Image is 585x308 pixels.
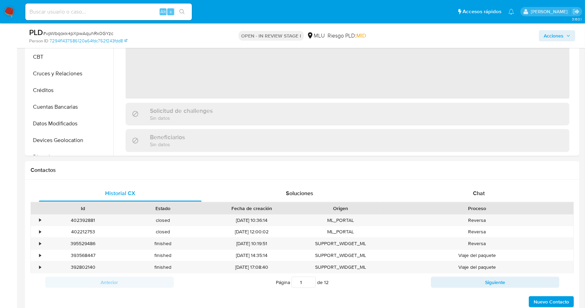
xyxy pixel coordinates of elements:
div: [DATE] 14:35:14 [203,250,300,261]
div: Proceso [385,205,569,212]
p: Sin datos [150,141,185,148]
div: finished [123,238,203,249]
span: Chat [473,189,485,197]
p: Sin datos [150,115,213,121]
div: Origen [305,205,376,212]
span: Riesgo PLD: [328,32,366,40]
div: • [39,228,41,235]
div: • [39,217,41,224]
span: Accesos rápidos [463,8,501,15]
div: SUPPORT_WIDGET_ML [300,261,381,273]
b: Person ID [29,38,48,44]
h1: Contactos [31,167,574,174]
div: [DATE] 12:00:02 [203,226,300,238]
div: 392802140 [43,261,123,273]
span: Historial CX [105,189,135,197]
div: BeneficiariosSin datos [126,129,569,152]
div: ML_PORTAL [300,215,381,226]
p: OPEN - IN REVIEW STAGE I [238,31,304,41]
div: • [39,264,41,270]
span: Acciones [544,30,563,41]
div: Estado [128,205,198,212]
div: closed [123,226,203,238]
span: ‌ [126,12,569,99]
a: Salir [573,8,580,15]
div: Reversa [381,215,574,226]
span: 12 [324,279,329,286]
button: Cuentas Bancarias [27,99,113,115]
button: Nuevo Contacto [529,296,574,307]
div: SUPPORT_WIDGET_ML [300,238,381,249]
div: 402212753 [43,226,123,238]
div: [DATE] 10:19:51 [203,238,300,249]
div: 393568447 [43,250,123,261]
span: Soluciones [286,189,313,197]
span: s [170,8,172,15]
div: Solicitud de challengesSin datos [126,103,569,125]
button: Acciones [539,30,575,41]
span: Nuevo Contacto [534,297,569,307]
b: PLD [29,27,43,38]
button: Créditos [27,82,113,99]
div: SUPPORT_WIDGET_ML [300,250,381,261]
a: 7294f1437586120a64fdc752f243fdd8 [50,38,127,44]
div: finished [123,261,203,273]
div: [DATE] 17:08:40 [203,261,300,273]
div: Id [48,205,118,212]
div: • [39,252,41,259]
input: Buscar usuario o caso... [25,7,192,16]
div: Fecha de creación [208,205,296,212]
h3: Solicitud de challenges [150,107,213,115]
span: MID [356,32,366,40]
a: Notificaciones [508,9,514,15]
button: Direcciones [27,149,113,165]
button: CBT [27,49,113,65]
button: Anterior [45,277,174,288]
span: # vpWbqoxk4pXpwAquhRx0GYzc [43,30,113,37]
div: • [39,240,41,247]
h3: Beneficiarios [150,133,185,141]
div: ML_PORTAL [300,226,381,238]
button: Devices Geolocation [27,132,113,149]
div: Viaje del paquete [381,261,574,273]
button: Siguiente [431,277,560,288]
div: 395529486 [43,238,123,249]
div: Reversa [381,226,574,238]
div: 402392881 [43,215,123,226]
button: Cruces y Relaciones [27,65,113,82]
span: Página de [276,277,329,288]
div: finished [123,250,203,261]
span: 3.160.1 [572,16,582,22]
div: closed [123,215,203,226]
button: Datos Modificados [27,115,113,132]
button: search-icon [175,7,189,17]
div: MLU [307,32,325,40]
span: Alt [160,8,166,15]
div: Viaje del paquete [381,250,574,261]
p: ximena.felix@mercadolibre.com [531,8,570,15]
div: [DATE] 10:36:14 [203,215,300,226]
div: Reversa [381,238,574,249]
